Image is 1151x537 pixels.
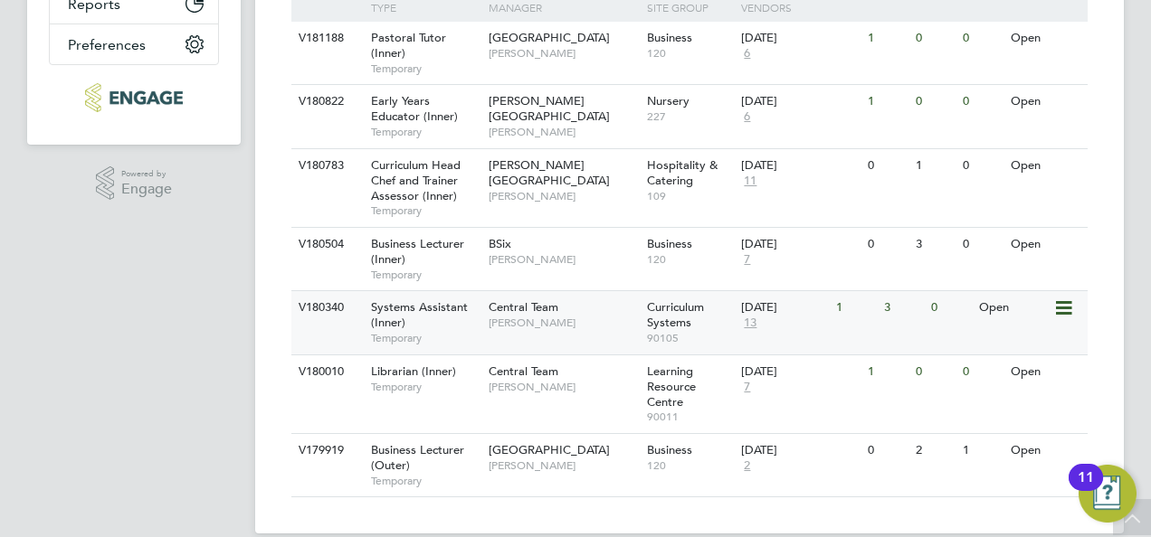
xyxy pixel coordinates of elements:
[371,363,456,379] span: Librarian (Inner)
[863,228,910,261] div: 0
[294,22,357,55] div: V181188
[121,182,172,197] span: Engage
[741,46,753,61] span: 6
[958,228,1005,261] div: 0
[294,291,357,325] div: V180340
[96,166,173,201] a: Powered byEngage
[958,85,1005,118] div: 0
[294,228,357,261] div: V180504
[1006,228,1085,261] div: Open
[863,22,910,55] div: 1
[911,85,958,118] div: 0
[647,458,733,473] span: 120
[1006,434,1085,467] div: Open
[911,149,958,183] div: 1
[371,61,480,76] span: Temporary
[741,380,753,395] span: 7
[1078,477,1094,501] div: 11
[647,252,733,267] span: 120
[489,363,558,379] span: Central Team
[647,299,704,330] span: Curriculum Systems
[371,125,480,139] span: Temporary
[371,236,464,267] span: Business Lecturer (Inner)
[647,189,733,203] span: 109
[371,157,461,203] span: Curriculum Head Chef and Trainer Assessor (Inner)
[741,300,827,316] div: [DATE]
[863,355,910,389] div: 1
[1006,149,1085,183] div: Open
[741,174,759,189] span: 11
[647,46,733,61] span: 120
[68,36,146,53] span: Preferences
[294,355,357,389] div: V180010
[880,291,927,325] div: 3
[489,316,638,330] span: [PERSON_NAME]
[489,46,638,61] span: [PERSON_NAME]
[647,30,692,45] span: Business
[958,149,1005,183] div: 0
[911,228,958,261] div: 3
[371,203,480,218] span: Temporary
[975,291,1053,325] div: Open
[489,30,610,45] span: [GEOGRAPHIC_DATA]
[489,252,638,267] span: [PERSON_NAME]
[927,291,974,325] div: 0
[489,93,610,124] span: [PERSON_NAME][GEOGRAPHIC_DATA]
[371,268,480,282] span: Temporary
[958,434,1005,467] div: 1
[863,434,910,467] div: 0
[489,157,610,188] span: [PERSON_NAME][GEOGRAPHIC_DATA]
[741,443,859,458] div: [DATE]
[121,166,172,182] span: Powered by
[489,299,558,315] span: Central Team
[489,442,610,457] span: [GEOGRAPHIC_DATA]
[489,125,638,139] span: [PERSON_NAME]
[741,94,859,109] div: [DATE]
[1006,22,1085,55] div: Open
[85,83,182,112] img: educationmattersgroup-logo-retina.png
[647,109,733,124] span: 227
[741,237,859,252] div: [DATE]
[741,31,859,46] div: [DATE]
[1079,465,1137,523] button: Open Resource Center, 11 new notifications
[371,299,468,330] span: Systems Assistant (Inner)
[489,380,638,394] span: [PERSON_NAME]
[958,22,1005,55] div: 0
[863,149,910,183] div: 0
[647,331,733,345] span: 90105
[958,355,1005,389] div: 0
[647,363,696,410] span: Learning Resource Centre
[647,442,692,457] span: Business
[647,93,690,108] span: Nursery
[741,252,753,268] span: 7
[647,410,733,424] span: 90011
[741,458,753,474] span: 2
[294,149,357,183] div: V180783
[647,236,692,251] span: Business
[741,158,859,174] div: [DATE]
[863,85,910,118] div: 1
[489,458,638,473] span: [PERSON_NAME]
[741,109,753,125] span: 6
[1006,355,1085,389] div: Open
[832,291,879,325] div: 1
[647,157,718,188] span: Hospitality & Catering
[371,30,446,61] span: Pastoral Tutor (Inner)
[371,331,480,345] span: Temporary
[741,364,859,380] div: [DATE]
[371,93,458,124] span: Early Years Educator (Inner)
[371,442,464,473] span: Business Lecturer (Outer)
[371,380,480,394] span: Temporary
[911,355,958,389] div: 0
[911,434,958,467] div: 2
[741,316,759,331] span: 13
[50,24,218,64] button: Preferences
[1006,85,1085,118] div: Open
[294,85,357,118] div: V180822
[489,189,638,203] span: [PERSON_NAME]
[371,474,480,488] span: Temporary
[489,236,511,251] span: BSix
[49,83,219,112] a: Go to home page
[294,434,357,467] div: V179919
[911,22,958,55] div: 0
